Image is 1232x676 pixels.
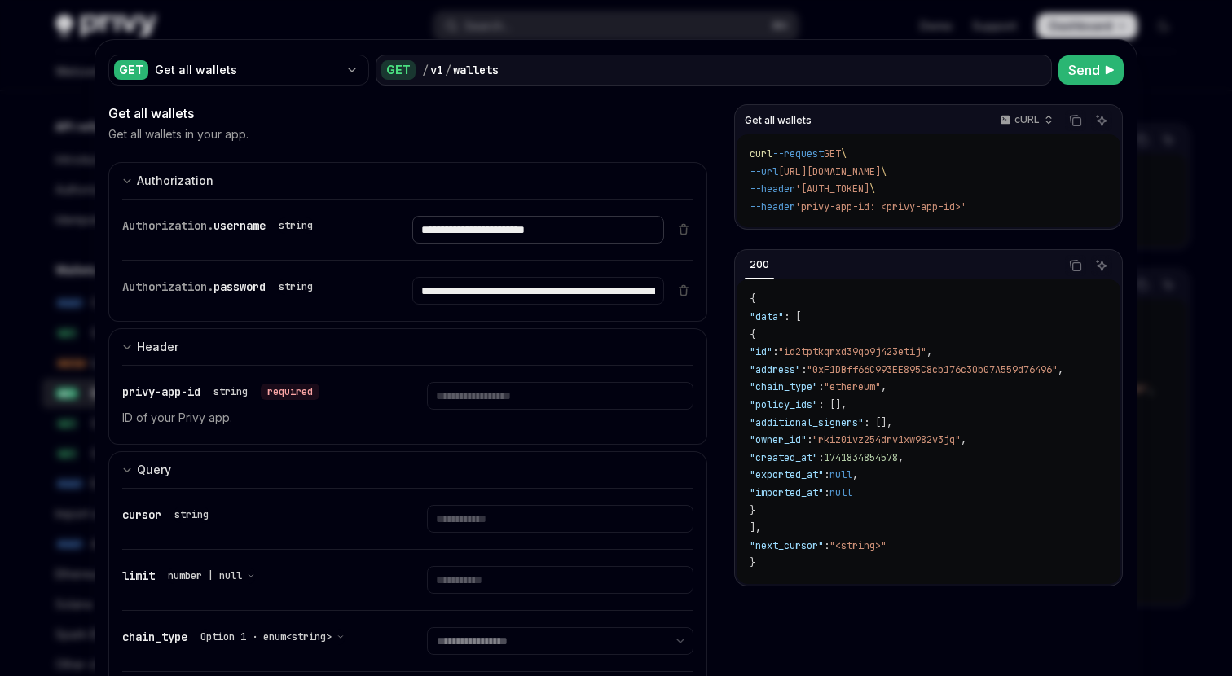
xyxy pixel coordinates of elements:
div: limit [122,566,262,586]
span: "exported_at" [750,468,824,481]
span: Option 1 · enum<string> [200,630,332,643]
span: } [750,556,755,569]
span: : [801,363,807,376]
span: "id" [750,345,772,358]
button: Ask AI [1091,110,1112,131]
span: : [772,345,778,358]
button: Copy the contents from the code block [1065,255,1086,276]
div: Get all wallets [155,62,339,78]
span: : [818,451,824,464]
span: { [750,292,755,305]
div: GET [381,60,416,80]
span: "created_at" [750,451,818,464]
span: : [], [864,416,892,429]
span: cursor [122,507,161,522]
div: / [445,62,451,78]
div: Authorization [137,171,213,191]
button: Delete item [674,283,693,296]
span: password [213,279,266,294]
button: Ask AI [1091,255,1112,276]
span: : [824,539,829,552]
span: chain_type [122,630,187,644]
input: Enter cursor [427,505,693,533]
span: "owner_id" [750,433,807,446]
span: 1741834854578 [824,451,898,464]
span: "imported_at" [750,486,824,499]
button: Copy the contents from the code block [1065,110,1086,131]
span: "chain_type" [750,380,818,393]
button: cURL [991,107,1060,134]
div: v1 [430,62,443,78]
span: null [829,468,852,481]
span: limit [122,568,155,583]
span: , [961,433,966,446]
span: username [213,218,266,233]
span: "id2tptkqrxd39qo9j423etij" [778,345,926,358]
input: Enter password [412,277,663,305]
div: / [422,62,429,78]
span: number | null [168,569,242,582]
input: Enter limit [427,566,693,594]
span: "<string>" [829,539,887,552]
span: : [818,380,824,393]
span: Authorization. [122,218,213,233]
p: ID of your Privy app. [122,408,388,428]
span: '[AUTH_TOKEN] [795,182,869,195]
span: , [881,380,887,393]
div: GET [114,60,148,80]
span: : [], [818,398,847,411]
div: 200 [745,255,774,274]
button: Send [1058,55,1124,85]
span: : [824,468,829,481]
span: "additional_signers" [750,416,864,429]
span: : [807,433,812,446]
div: privy-app-id [122,382,319,402]
div: Authorization.username [122,216,319,235]
div: Header [137,337,178,357]
button: Option 1 · enum<string> [200,629,345,645]
div: chain_type [122,627,351,647]
div: required [261,384,319,400]
span: , [898,451,904,464]
input: Enter username [412,216,663,244]
span: privy-app-id [122,384,200,399]
span: Get all wallets [745,114,812,127]
span: : [824,486,829,499]
p: Get all wallets in your app. [108,126,249,143]
span: --request [772,147,824,160]
span: "address" [750,363,801,376]
span: "ethereum" [824,380,881,393]
span: "0xF1DBff66C993EE895C8cb176c30b07A559d76496" [807,363,1058,376]
span: \ [881,165,887,178]
span: : [ [784,310,801,323]
span: --url [750,165,778,178]
span: 'privy-app-id: <privy-app-id>' [795,200,966,213]
span: GET [824,147,841,160]
span: null [829,486,852,499]
p: cURL [1014,113,1040,126]
div: Query [137,460,171,480]
button: Delete item [674,222,693,235]
span: ], [750,521,761,534]
span: [URL][DOMAIN_NAME] [778,165,881,178]
button: Expand input section [108,328,707,365]
span: Send [1068,60,1100,80]
span: "policy_ids" [750,398,818,411]
span: --header [750,182,795,195]
span: "rkiz0ivz254drv1xw982v3jq" [812,433,961,446]
button: Expand input section [108,162,707,199]
button: GETGet all wallets [108,53,369,87]
span: { [750,328,755,341]
span: , [852,468,858,481]
div: Get all wallets [108,103,707,123]
span: , [1058,363,1063,376]
button: number | null [168,568,255,584]
span: curl [750,147,772,160]
div: wallets [453,62,499,78]
span: \ [841,147,847,160]
span: Authorization. [122,279,213,294]
span: } [750,504,755,517]
span: , [926,345,932,358]
button: Expand input section [108,451,707,488]
span: "next_cursor" [750,539,824,552]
